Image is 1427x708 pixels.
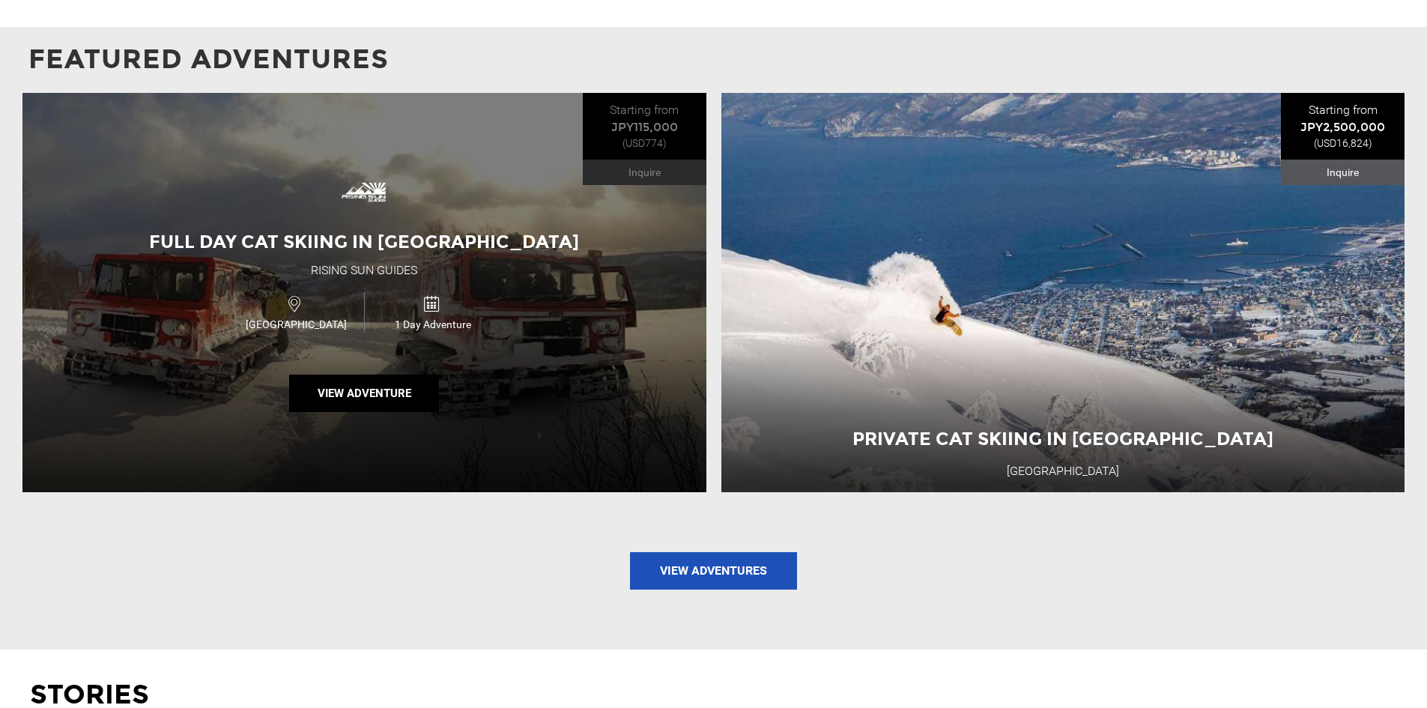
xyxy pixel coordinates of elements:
span: Full Day Cat Skiing in [GEOGRAPHIC_DATA] [149,231,579,252]
a: View Adventures [630,552,797,590]
span: 1 Day Adventure [365,317,500,332]
p: Featured Adventures [28,40,1399,79]
button: View Adventure [289,375,439,412]
div: Rising Sun Guides [311,262,417,279]
img: images [334,162,394,222]
span: [GEOGRAPHIC_DATA] [228,317,364,332]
